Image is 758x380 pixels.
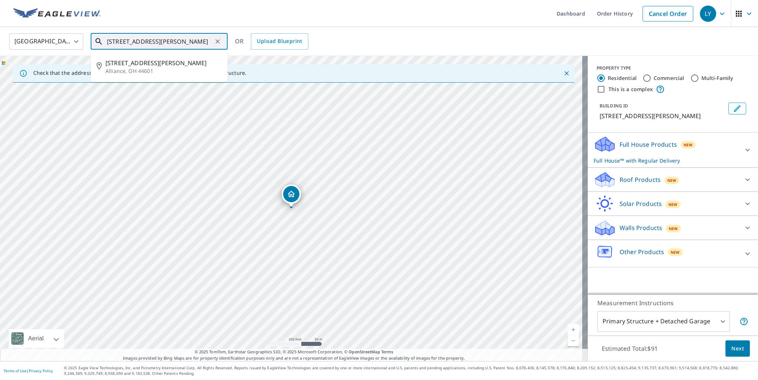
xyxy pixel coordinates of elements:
div: OR [235,33,308,50]
button: Clear [212,36,223,47]
a: Current Level 17, Zoom In [568,324,579,335]
div: Primary Structure + Detached Garage [597,311,730,332]
p: Measurement Instructions [597,299,748,307]
a: Privacy Policy [29,368,53,373]
p: Check that the address is accurate, then drag the marker over the correct structure. [33,70,246,76]
p: Full House™ with Regular Delivery [594,157,739,164]
span: Next [731,344,744,353]
span: [STREET_ADDRESS][PERSON_NAME] [105,59,222,67]
a: OpenStreetMap [349,349,380,354]
img: EV Logo [13,8,101,19]
p: Solar Products [620,199,662,208]
label: This is a complex [608,86,653,93]
p: Full House Products [620,140,677,149]
label: Multi-Family [701,74,734,82]
span: New [671,249,680,255]
span: Upload Blueprint [257,37,302,46]
input: Search by address or latitude-longitude [107,31,212,52]
span: New [668,201,678,207]
span: New [667,177,677,183]
label: Residential [608,74,637,82]
p: [STREET_ADDRESS][PERSON_NAME] [600,111,725,120]
a: Upload Blueprint [251,33,308,50]
span: Your report will include the primary structure and a detached garage if one exists. [739,317,748,326]
p: Estimated Total: $91 [596,340,664,357]
p: Walls Products [620,223,662,232]
div: Dropped pin, building 1, Residential property, 76 Albert Horning Rd Alliance, OH 44601 [282,184,301,207]
div: PROPERTY TYPE [597,65,749,71]
span: New [684,142,693,148]
a: Terms of Use [4,368,27,373]
button: Close [562,69,571,78]
p: Alliance, OH 44601 [105,67,222,75]
div: Aerial [26,329,46,348]
p: © 2025 Eagle View Technologies, Inc. and Pictometry International Corp. All Rights Reserved. Repo... [64,365,754,376]
label: Commercial [654,74,684,82]
div: Aerial [9,329,64,348]
a: Current Level 17, Zoom Out [568,335,579,346]
p: Roof Products [620,175,661,184]
button: Next [725,340,750,357]
div: Full House ProductsNewFull House™ with Regular Delivery [594,136,752,164]
div: Solar ProductsNew [594,195,752,213]
span: © 2025 TomTom, Earthstar Geographics SIO, © 2025 Microsoft Corporation, © [195,349,393,355]
div: Walls ProductsNew [594,219,752,237]
span: New [669,226,678,231]
div: Other ProductsNew [594,243,752,264]
div: [GEOGRAPHIC_DATA] [9,31,83,52]
p: Other Products [620,247,664,256]
a: Terms [381,349,393,354]
div: LY [700,6,716,22]
button: Edit building 1 [728,103,746,114]
a: Cancel Order [643,6,693,21]
p: | [4,369,53,373]
p: BUILDING ID [600,103,628,109]
div: Roof ProductsNew [594,171,752,189]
